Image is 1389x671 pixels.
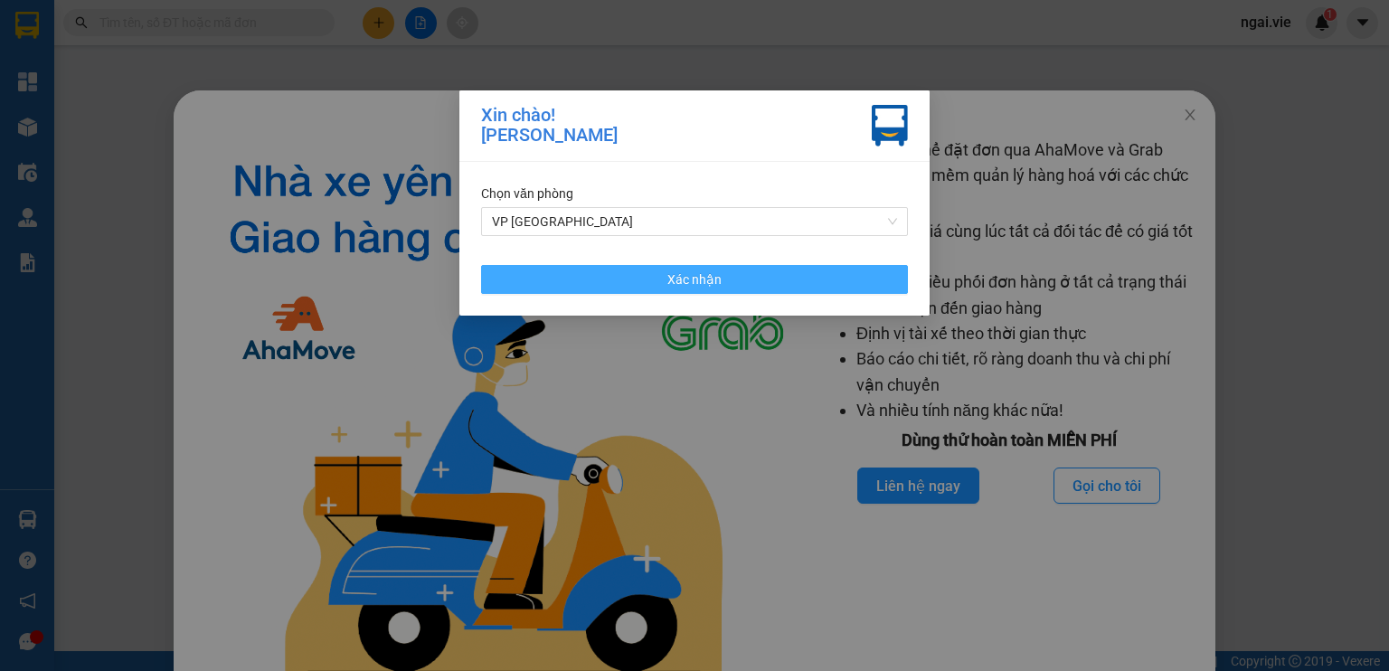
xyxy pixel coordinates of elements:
div: Xin chào! [PERSON_NAME] [481,105,618,146]
img: vxr-icon [872,105,908,146]
div: Chọn văn phòng [481,184,908,203]
span: VP Quận 1 [492,208,897,235]
span: Xác nhận [667,269,722,289]
button: Xác nhận [481,265,908,294]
